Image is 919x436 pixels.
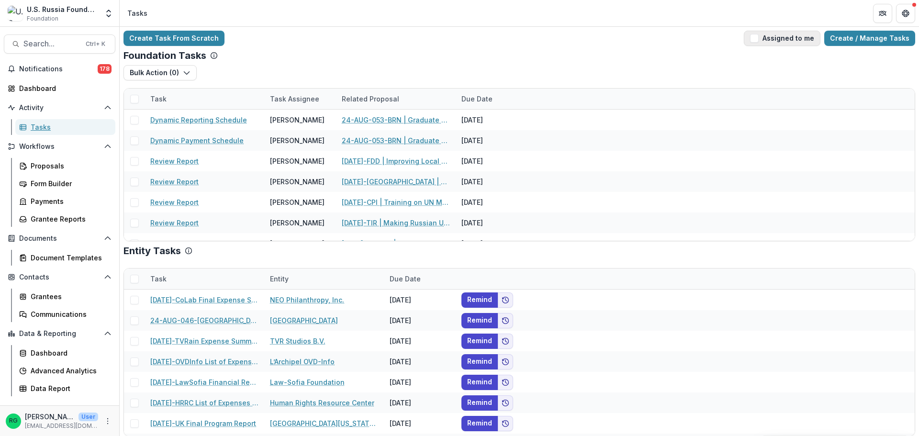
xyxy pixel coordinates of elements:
button: Notifications178 [4,61,115,77]
a: [DATE]-CoLab Final Expense Summary [150,295,258,305]
div: Ctrl + K [84,39,107,49]
a: Dashboard [4,80,115,96]
span: Documents [19,235,100,243]
button: Add to friends [498,313,513,328]
button: Bulk Action (0) [123,65,197,80]
div: Tasks [31,122,108,132]
div: [DATE] [456,130,527,151]
button: Add to friends [498,292,513,308]
div: [DATE] [384,413,456,434]
a: [GEOGRAPHIC_DATA][US_STATE] for Research [270,418,378,428]
button: Add to friends [498,375,513,390]
nav: breadcrumb [123,6,151,20]
div: Due Date [456,94,498,104]
div: [DATE] [456,192,527,212]
a: Create / Manage Tasks [824,31,915,46]
div: Dashboard [31,348,108,358]
button: Add to friends [498,334,513,349]
button: Remind [461,416,498,431]
div: Task Assignee [264,94,325,104]
div: Data Report [31,383,108,393]
span: Contacts [19,273,100,281]
a: Review Report [150,238,199,248]
div: Advanced Analytics [31,366,108,376]
button: Add to friends [498,416,513,431]
div: Tasks [127,8,147,18]
a: Human Rights Resource Center [270,398,374,408]
div: [PERSON_NAME] [270,238,325,248]
span: Search... [23,39,80,48]
div: Entity [264,268,384,289]
a: [DATE]-LawSofia Financial Report - List of Expenses #2 (Grantee Form) [150,377,258,387]
div: Task [145,268,264,289]
div: Related Proposal [336,89,456,109]
div: Due Date [456,89,527,109]
div: [DATE] [384,310,456,331]
button: Remind [461,375,498,390]
button: Open entity switcher [102,4,115,23]
span: Foundation [27,14,58,23]
div: [PERSON_NAME] [270,197,325,207]
div: Task [145,274,172,284]
a: Advanced Analytics [15,363,115,379]
a: Data Report [15,380,115,396]
button: Remind [461,354,498,369]
button: Remind [461,395,498,411]
div: Grantees [31,291,108,302]
p: [EMAIL_ADDRESS][DOMAIN_NAME] [25,422,98,430]
div: Grantee Reports [31,214,108,224]
a: Document Templates [15,250,115,266]
a: Dynamic Payment Schedule [150,135,244,145]
div: [DATE] [456,212,527,233]
a: [DATE]-CPI | Training on UN Mechanisms and publication of a Hands-On Guide on the defense of lawy... [342,197,450,207]
div: Task Assignee [264,89,336,109]
div: [DATE] [384,372,456,392]
div: [PERSON_NAME] [270,177,325,187]
button: Open Data & Reporting [4,326,115,341]
a: L’Archipel OVD-Info [270,357,335,367]
a: [DATE]-UK Final Program Report [150,418,256,428]
a: Proposals [15,158,115,174]
button: Open Workflows [4,139,115,154]
div: [DATE] [384,351,456,372]
p: User [78,413,98,421]
p: [PERSON_NAME] [25,412,75,422]
a: [DATE]-OVDInfo List of Expenses #2 [150,357,258,367]
div: Document Templates [31,253,108,263]
span: 178 [98,64,112,74]
button: Get Help [896,4,915,23]
a: Payments [15,193,115,209]
div: Entity [264,274,294,284]
a: [DATE]-TIR | Making Russian Universities Transparent and Accountable: Anticorruption Training for... [342,218,450,228]
button: Open Documents [4,231,115,246]
div: [DATE] [456,151,527,171]
div: Related Proposal [336,94,405,104]
div: [DATE] [384,331,456,351]
span: Workflows [19,143,100,151]
a: Tasks [15,119,115,135]
a: [DATE]-[GEOGRAPHIC_DATA] | Fostering the Next Generation of Russia-focused Professionals [342,177,450,187]
div: [DATE] [384,392,456,413]
a: Create Task From Scratch [123,31,224,46]
div: [PERSON_NAME] [270,156,325,166]
button: Add to friends [498,395,513,411]
div: Ruslan Garipov [9,418,18,424]
div: Form Builder [31,179,108,189]
a: [DATE]-Eurasia | School of Entrepreneurship and Leadership (SEAL) Initiative [342,238,450,248]
a: [DATE]-TVRain Expense Summary #2 [150,336,258,346]
span: Data & Reporting [19,330,100,338]
a: 24-AUG-053-BRN | Graduate Research Cooperation Project 2.0 [342,115,450,125]
button: Partners [873,4,892,23]
p: Entity Tasks [123,245,181,257]
p: Foundation Tasks [123,50,206,61]
div: Due Date [384,268,456,289]
div: [DATE] [456,110,527,130]
div: [DATE] [456,171,527,192]
a: 24-AUG-046-[GEOGRAPHIC_DATA] List of Expenses #2 [150,315,258,325]
div: Communications [31,309,108,319]
div: Task [145,94,172,104]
